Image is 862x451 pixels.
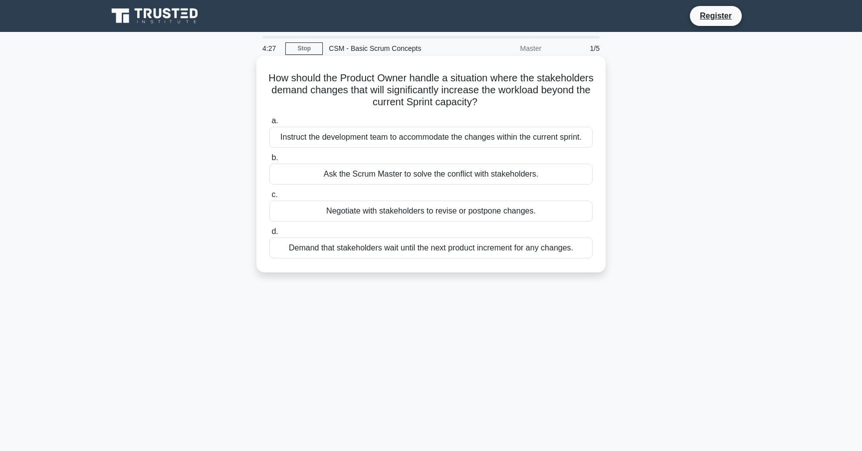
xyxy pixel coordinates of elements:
[271,116,278,125] span: a.
[269,237,593,258] div: Demand that stakeholders wait until the next product increment for any changes.
[256,38,285,58] div: 4:27
[269,164,593,185] div: Ask the Scrum Master to solve the conflict with stakeholders.
[269,127,593,148] div: Instruct the development team to accommodate the changes within the current sprint.
[694,9,738,22] a: Register
[271,227,278,235] span: d.
[269,201,593,222] div: Negotiate with stakeholders to revise or postpone changes.
[323,38,460,58] div: CSM - Basic Scrum Concepts
[285,42,323,55] a: Stop
[271,190,277,199] span: c.
[268,72,594,109] h5: How should the Product Owner handle a situation where the stakeholders demand changes that will s...
[271,153,278,162] span: b.
[460,38,547,58] div: Master
[547,38,606,58] div: 1/5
